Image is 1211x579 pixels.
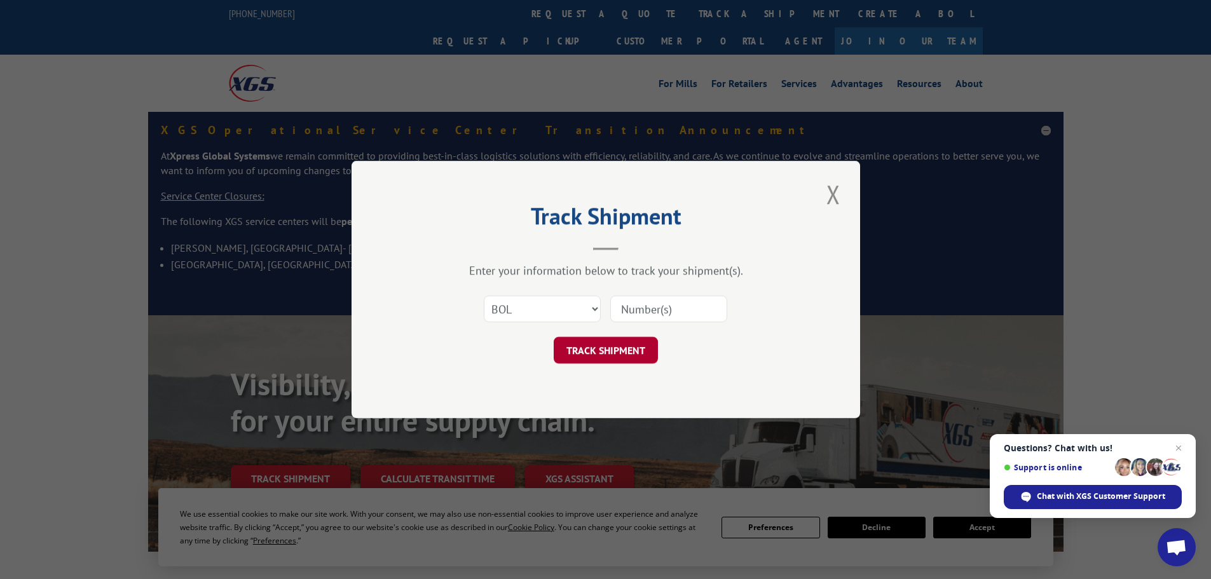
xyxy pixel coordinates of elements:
[1004,443,1182,453] span: Questions? Chat with us!
[415,207,797,231] h2: Track Shipment
[415,263,797,278] div: Enter your information below to track your shipment(s).
[1158,528,1196,566] a: Open chat
[823,177,844,212] button: Close modal
[1004,463,1111,472] span: Support is online
[1004,485,1182,509] span: Chat with XGS Customer Support
[610,296,727,322] input: Number(s)
[1037,491,1165,502] span: Chat with XGS Customer Support
[554,337,658,364] button: TRACK SHIPMENT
